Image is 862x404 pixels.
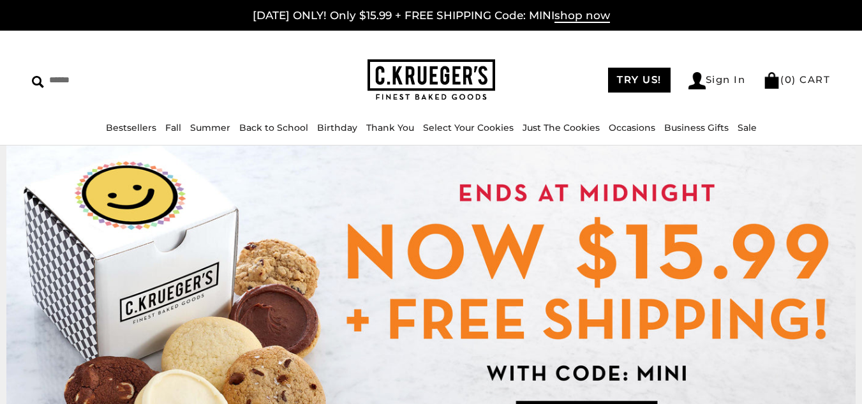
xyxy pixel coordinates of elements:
a: Occasions [609,122,655,133]
a: Summer [190,122,230,133]
a: Sign In [688,72,746,89]
span: shop now [554,9,610,23]
a: Bestsellers [106,122,156,133]
a: [DATE] ONLY! Only $15.99 + FREE SHIPPING Code: MINIshop now [253,9,610,23]
img: Bag [763,72,780,89]
a: TRY US! [608,68,671,93]
a: Select Your Cookies [423,122,514,133]
a: Just The Cookies [523,122,600,133]
a: Business Gifts [664,122,729,133]
input: Search [32,70,217,90]
a: Back to School [239,122,308,133]
img: Account [688,72,706,89]
a: Fall [165,122,181,133]
img: Search [32,76,44,88]
a: (0) CART [763,73,830,86]
a: Thank You [366,122,414,133]
a: Birthday [317,122,357,133]
span: 0 [785,73,792,86]
a: Sale [738,122,757,133]
img: C.KRUEGER'S [368,59,495,101]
